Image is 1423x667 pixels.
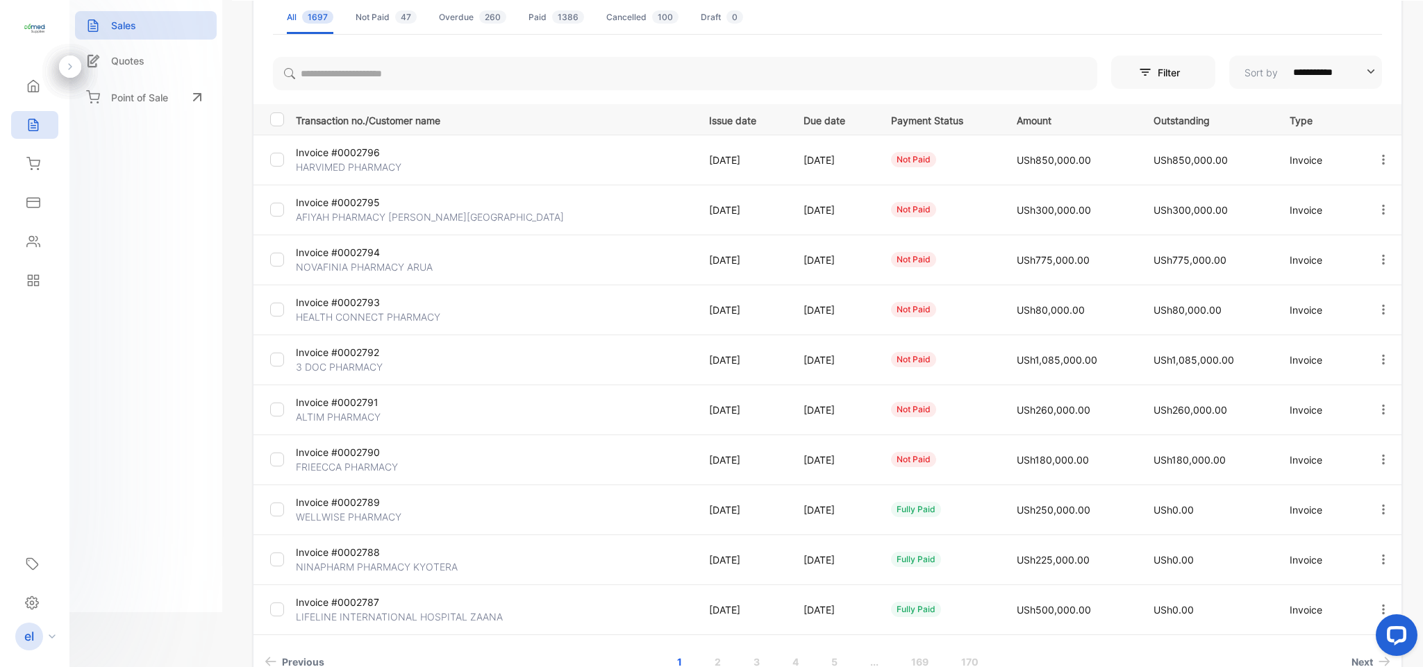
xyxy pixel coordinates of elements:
div: Paid [529,11,584,24]
p: [DATE] [709,303,775,317]
a: Quotes [75,47,217,75]
p: Transaction no./Customer name [296,110,692,128]
p: [DATE] [804,503,863,517]
p: [DATE] [709,203,775,217]
div: fully paid [891,552,941,567]
p: Point of Sale [111,90,168,105]
p: [DATE] [804,203,863,217]
p: Invoice [1290,303,1348,317]
img: logo [24,18,45,39]
span: USh260,000.00 [1017,404,1090,416]
p: Invoice [1290,453,1348,467]
p: Invoice #0002792 [296,345,428,360]
a: Sales [75,11,217,40]
span: USh850,000.00 [1154,154,1228,166]
p: Invoice [1290,602,1348,617]
span: USh0.00 [1154,504,1194,516]
div: All [287,11,333,24]
p: Invoice #0002789 [296,495,428,509]
p: Issue date [709,110,775,128]
div: not paid [891,202,936,217]
span: USh80,000.00 [1154,304,1222,316]
span: USh1,085,000.00 [1017,354,1097,366]
p: Invoice #0002790 [296,445,428,459]
p: Invoice [1290,403,1348,417]
span: USh180,000.00 [1154,454,1226,466]
div: fully paid [891,502,941,517]
div: not paid [891,252,936,267]
p: [DATE] [709,253,775,267]
p: [DATE] [804,253,863,267]
iframe: LiveChat chat widget [1365,609,1423,667]
div: not paid [891,352,936,367]
p: Invoice #0002793 [296,295,428,310]
span: USh500,000.00 [1017,604,1091,616]
p: Outstanding [1154,110,1261,128]
p: Invoice #0002796 [296,145,428,160]
p: Quotes [111,53,144,68]
p: [DATE] [709,552,775,567]
p: Invoice [1290,153,1348,167]
p: Type [1290,110,1348,128]
p: Payment Status [891,110,988,128]
p: Invoice [1290,203,1348,217]
span: USh300,000.00 [1017,204,1091,216]
p: [DATE] [709,602,775,617]
p: [DATE] [709,503,775,517]
p: Due date [804,110,863,128]
div: fully paid [891,602,941,617]
p: Invoice #0002794 [296,245,428,260]
p: Sales [111,18,136,33]
div: Draft [701,11,743,24]
p: [DATE] [804,303,863,317]
p: Invoice [1290,503,1348,517]
p: WELLWISE PHARMACY [296,509,428,524]
div: not paid [891,302,936,317]
p: Amount [1017,110,1124,128]
p: Invoice #0002795 [296,195,428,210]
span: USh300,000.00 [1154,204,1228,216]
p: Invoice #0002791 [296,395,428,410]
div: not paid [891,402,936,417]
span: 47 [395,10,417,24]
p: HEALTH CONNECT PHARMACY [296,310,440,324]
p: AFIYAH PHARMACY [PERSON_NAME][GEOGRAPHIC_DATA] [296,210,564,224]
p: [DATE] [709,353,775,367]
span: USh250,000.00 [1017,504,1090,516]
p: Invoice #0002788 [296,545,428,559]
span: 1697 [302,10,333,24]
p: el [24,627,34,645]
p: NOVAFINIA PHARMACY ARUA [296,260,433,274]
span: USh80,000.00 [1017,304,1085,316]
a: Point of Sale [75,82,217,112]
p: [DATE] [804,403,863,417]
button: Sort by [1229,56,1382,89]
p: [DATE] [709,153,775,167]
p: HARVIMED PHARMACY [296,160,428,174]
p: Invoice [1290,552,1348,567]
p: [DATE] [804,552,863,567]
p: Invoice #0002787 [296,595,428,609]
span: USh775,000.00 [1017,254,1090,266]
div: Overdue [439,11,506,24]
div: not paid [891,152,936,167]
p: LIFELINE INTERNATIONAL HOSPITAL ZAANA [296,609,503,624]
span: USh180,000.00 [1017,454,1089,466]
div: Cancelled [606,11,679,24]
span: USh225,000.00 [1017,554,1090,566]
p: [DATE] [804,602,863,617]
p: 3 DOC PHARMACY [296,360,428,374]
p: Sort by [1245,65,1278,80]
p: [DATE] [709,453,775,467]
span: 260 [479,10,506,24]
p: Invoice [1290,353,1348,367]
span: USh775,000.00 [1154,254,1226,266]
p: Invoice [1290,253,1348,267]
span: 0 [726,10,743,24]
p: NINAPHARM PHARMACY KYOTERA [296,559,458,574]
p: FRIEECCA PHARMACY [296,459,428,474]
p: [DATE] [804,153,863,167]
p: ALTIM PHARMACY [296,410,428,424]
p: [DATE] [804,353,863,367]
